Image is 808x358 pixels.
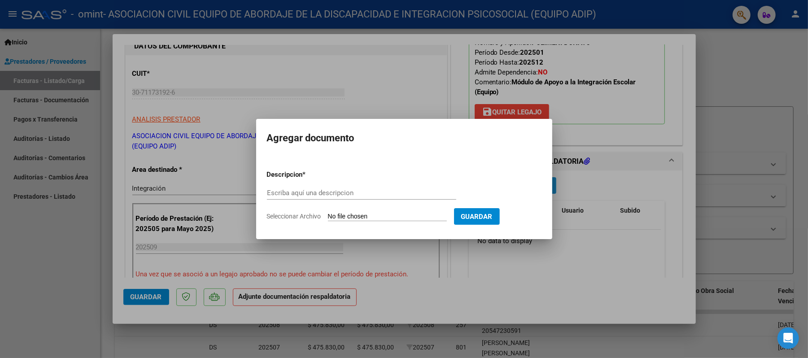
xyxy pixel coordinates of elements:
div: Open Intercom Messenger [777,327,799,349]
h2: Agregar documento [267,130,542,147]
button: Guardar [454,208,500,225]
span: Seleccionar Archivo [267,213,321,220]
span: Guardar [461,213,493,221]
p: Descripcion [267,170,349,180]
